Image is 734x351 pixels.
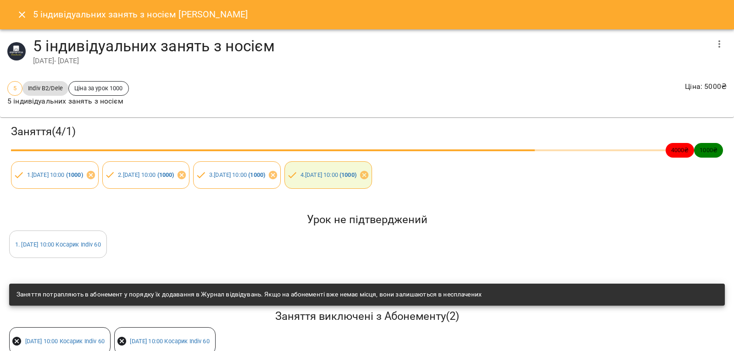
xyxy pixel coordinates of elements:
h5: Заняття виключені з Абонементу ( 2 ) [9,309,725,324]
a: [DATE] 10:00 Косарик Indiv 60 [130,338,209,345]
b: ( 1000 ) [66,171,83,178]
b: ( 1000 ) [157,171,174,178]
h5: Урок не підтверджений [9,213,725,227]
b: ( 1000 ) [248,171,265,178]
b: ( 1000 ) [339,171,356,178]
span: 1000 ₴ [694,146,723,154]
a: 1.[DATE] 10:00 (1000) [27,171,83,178]
div: 1.[DATE] 10:00 (1000) [11,161,99,189]
span: Indiv B2/Dele [22,84,68,93]
a: [DATE] 10:00 Косарик Indiv 60 [25,338,105,345]
div: 4.[DATE] 10:00 (1000) [284,161,372,189]
span: 5 [8,84,22,93]
a: 4.[DATE] 10:00 (1000) [300,171,356,178]
button: Close [11,4,33,26]
img: e7cd9ba82654fddca2813040462380a1.JPG [7,42,26,60]
div: 2.[DATE] 10:00 (1000) [102,161,190,189]
p: Ціна : 5000 ₴ [685,81,727,92]
p: 5 індивідуальних занять з носієм [7,96,129,107]
a: 3.[DATE] 10:00 (1000) [209,171,265,178]
div: [DATE] - [DATE] [33,55,708,66]
h6: 5 індивідуальних занять з носієм [PERSON_NAME] [33,7,248,22]
span: 4000 ₴ [666,146,695,154]
div: Заняття потрапляють в абонемент у порядку їх додавання в Журнал відвідувань. Якщо на абонементі в... [17,286,482,303]
div: 3.[DATE] 10:00 (1000) [193,161,281,189]
span: Ціна за урок 1000 [69,84,128,93]
a: 2.[DATE] 10:00 (1000) [118,171,174,178]
h3: Заняття ( 4 / 1 ) [11,125,723,139]
a: 1. [DATE] 10:00 Косарик Indiv 60 [15,241,101,248]
h4: 5 індивідуальних занять з носієм [33,37,708,55]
